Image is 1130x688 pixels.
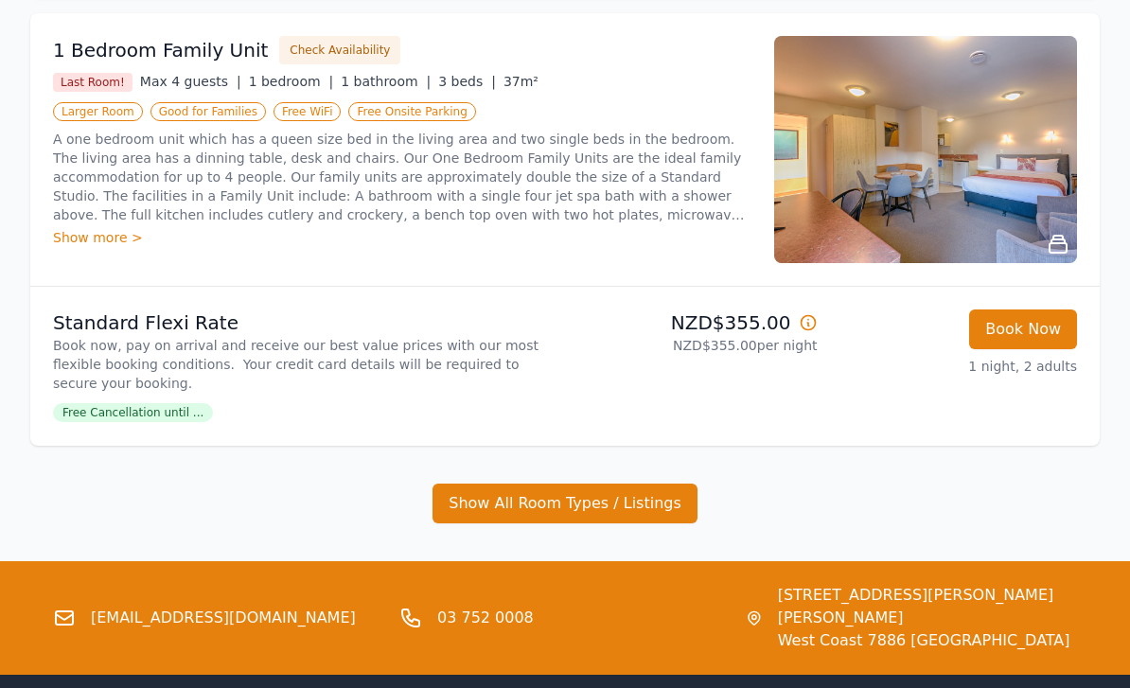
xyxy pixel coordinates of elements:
[53,102,143,121] span: Larger Room
[53,309,557,336] p: Standard Flexi Rate
[53,73,132,92] span: Last Room!
[140,74,241,89] span: Max 4 guests |
[53,336,557,393] p: Book now, pay on arrival and receive our best value prices with our most flexible booking conditi...
[150,102,266,121] span: Good for Families
[969,309,1077,349] button: Book Now
[433,484,697,523] button: Show All Room Types / Listings
[833,357,1078,376] p: 1 night, 2 adults
[274,102,342,121] span: Free WiFi
[778,584,1077,629] span: [STREET_ADDRESS][PERSON_NAME] [PERSON_NAME]
[573,336,818,355] p: NZD$355.00 per night
[91,607,356,629] a: [EMAIL_ADDRESS][DOMAIN_NAME]
[573,309,818,336] p: NZD$355.00
[249,74,334,89] span: 1 bedroom |
[778,629,1077,652] span: West Coast 7886 [GEOGRAPHIC_DATA]
[53,228,751,247] div: Show more >
[53,37,268,63] h3: 1 Bedroom Family Unit
[53,403,213,422] span: Free Cancellation until ...
[437,607,534,629] a: 03 752 0008
[341,74,431,89] span: 1 bathroom |
[348,102,475,121] span: Free Onsite Parking
[279,36,400,64] button: Check Availability
[53,130,751,224] p: A one bedroom unit which has a queen size bed in the living area and two single beds in the bedro...
[503,74,539,89] span: 37m²
[438,74,496,89] span: 3 beds |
